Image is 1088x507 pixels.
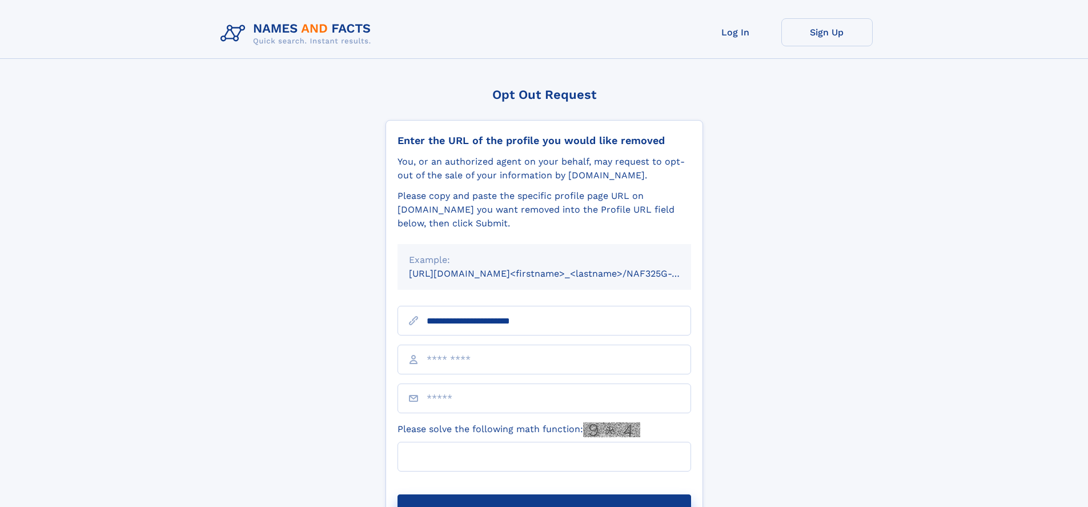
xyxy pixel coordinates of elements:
label: Please solve the following math function: [398,422,640,437]
div: Please copy and paste the specific profile page URL on [DOMAIN_NAME] you want removed into the Pr... [398,189,691,230]
img: Logo Names and Facts [216,18,380,49]
small: [URL][DOMAIN_NAME]<firstname>_<lastname>/NAF325G-xxxxxxxx [409,268,713,279]
a: Sign Up [781,18,873,46]
div: Example: [409,253,680,267]
div: Opt Out Request [386,87,703,102]
div: You, or an authorized agent on your behalf, may request to opt-out of the sale of your informatio... [398,155,691,182]
div: Enter the URL of the profile you would like removed [398,134,691,147]
a: Log In [690,18,781,46]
